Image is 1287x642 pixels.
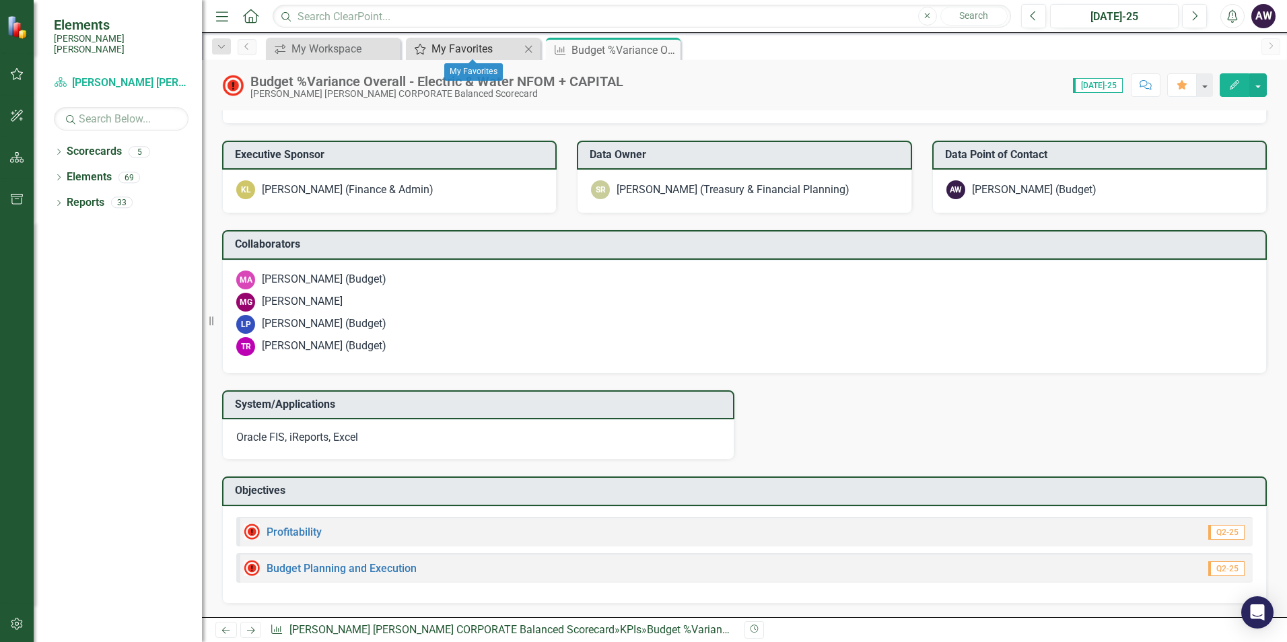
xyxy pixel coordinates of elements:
span: Elements [54,17,188,33]
div: [PERSON_NAME] (Budget) [972,182,1097,198]
a: My Favorites [409,40,520,57]
h3: Data Point of Contact [945,149,1259,161]
a: Reports [67,195,104,211]
h3: System/Applications [235,398,726,411]
div: My Favorites [444,63,503,81]
input: Search Below... [54,107,188,131]
a: My Workspace [269,40,397,57]
div: 5 [129,146,150,157]
h3: Data Owner [590,149,903,161]
a: KPIs [620,623,641,636]
div: Budget %Variance Overall - Electric & Water NFOM + CAPITAL [250,74,623,89]
img: High Alert [222,75,244,96]
div: » » [270,622,734,638]
div: [PERSON_NAME] [262,294,343,310]
h3: Objectives [235,485,1259,497]
div: AW [946,180,965,199]
button: [DATE]-25 [1050,4,1179,28]
img: ClearPoint Strategy [7,15,30,39]
div: SR [591,180,610,199]
div: 33 [111,197,133,209]
div: My Favorites [431,40,520,57]
a: [PERSON_NAME] [PERSON_NAME] CORPORATE Balanced Scorecard [289,623,615,636]
input: Search ClearPoint... [273,5,1011,28]
img: High Alert [244,524,260,540]
button: Search [940,7,1008,26]
div: [PERSON_NAME] [PERSON_NAME] CORPORATE Balanced Scorecard [250,89,623,99]
div: [PERSON_NAME] (Budget) [262,272,386,287]
a: Profitability [267,526,322,538]
div: Budget %Variance Overall - Electric & Water NFOM + CAPITAL [571,42,677,59]
div: MG [236,293,255,312]
div: 69 [118,172,140,183]
img: Not Meeting Target [244,560,260,576]
h3: Collaborators [235,238,1259,250]
h3: Executive Sponsor [235,149,549,161]
a: Scorecards [67,144,122,159]
a: [PERSON_NAME] [PERSON_NAME] CORPORATE Balanced Scorecard [54,75,188,91]
div: [PERSON_NAME] (Treasury & Financial Planning) [617,182,849,198]
small: [PERSON_NAME] [PERSON_NAME] [54,33,188,55]
div: My Workspace [291,40,397,57]
div: Open Intercom Messenger [1241,596,1274,629]
div: [PERSON_NAME] (Finance & Admin) [262,182,433,198]
p: Oracle FIS, iReports, Excel [236,430,720,445]
span: Q2-25 [1208,561,1245,576]
div: KL [236,180,255,199]
span: Search [959,10,988,21]
div: [PERSON_NAME] (Budget) [262,316,386,332]
div: MA [236,271,255,289]
span: Q2-25 [1208,525,1245,540]
a: Elements [67,170,112,185]
div: [PERSON_NAME] (Budget) [262,338,386,354]
button: AW [1251,4,1276,28]
div: Budget %Variance Overall - Electric & Water NFOM + CAPITAL [647,623,937,636]
div: [DATE]-25 [1055,9,1174,25]
a: Budget Planning and Execution [267,562,417,575]
span: [DATE]-25 [1073,78,1123,93]
div: TR [236,337,255,356]
div: LP [236,315,255,334]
